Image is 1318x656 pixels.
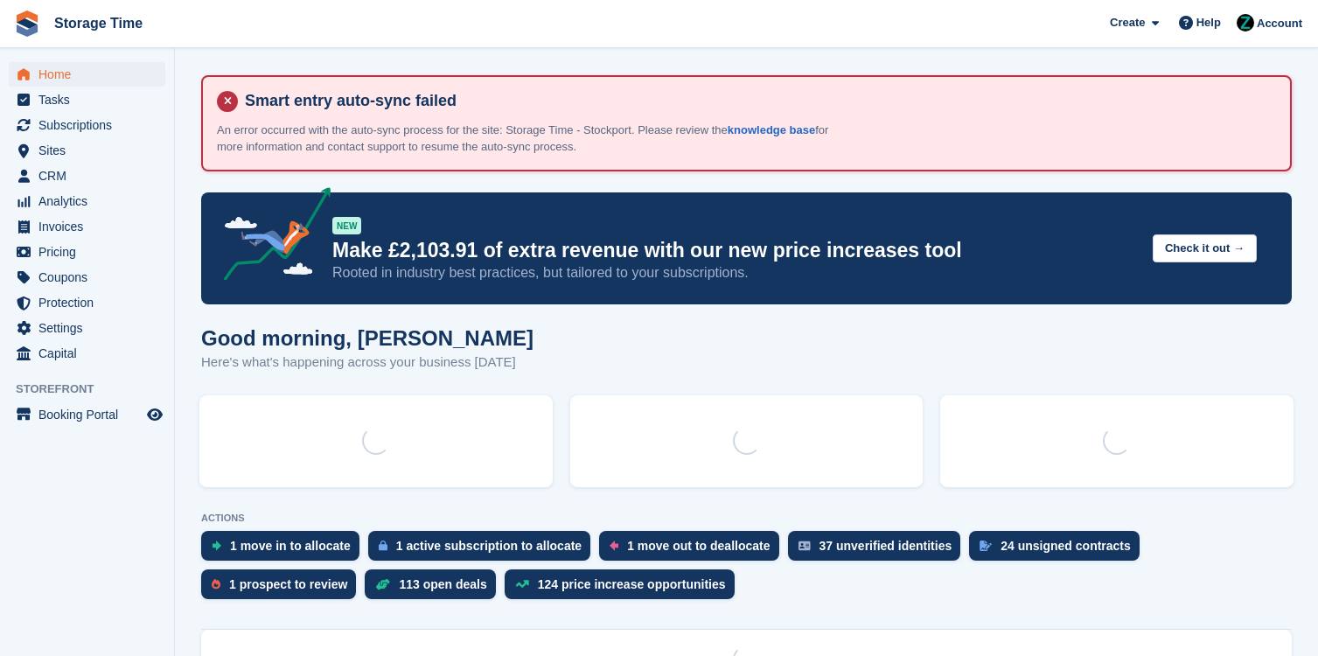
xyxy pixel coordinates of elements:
img: move_ins_to_allocate_icon-fdf77a2bb77ea45bf5b3d319d69a93e2d87916cf1d5bf7949dd705db3b84f3ca.svg [212,541,221,551]
span: Account [1257,15,1302,32]
img: price-adjustments-announcement-icon-8257ccfd72463d97f412b2fc003d46551f7dbcb40ab6d574587a9cd5c0d94... [209,187,331,287]
img: verify_identity-adf6edd0f0f0b5bbfe63781bf79b02c33cf7c696d77639b501bdc392416b5a36.svg [798,541,811,551]
img: active_subscription_to_allocate_icon-d502201f5373d7db506a760aba3b589e785aa758c864c3986d89f69b8ff3... [379,540,387,551]
span: Invoices [38,214,143,239]
span: Sites [38,138,143,163]
span: Create [1110,14,1145,31]
a: 1 move in to allocate [201,531,368,569]
p: Here's what's happening across your business [DATE] [201,352,533,373]
span: Analytics [38,189,143,213]
div: 24 unsigned contracts [1001,539,1131,553]
a: menu [9,341,165,366]
a: menu [9,113,165,137]
img: contract_signature_icon-13c848040528278c33f63329250d36e43548de30e8caae1d1a13099fd9432cc5.svg [980,541,992,551]
a: menu [9,265,165,290]
span: Coupons [38,265,143,290]
img: prospect-51fa495bee0391a8d652442698ab0144808aea92771e9ea1ae160a38d050c398.svg [212,579,220,590]
div: 1 prospect to review [229,577,347,591]
a: menu [9,189,165,213]
p: An error occurred with the auto-sync process for the site: Storage Time - Stockport. Please revie... [217,122,829,156]
a: 24 unsigned contracts [969,531,1148,569]
a: Storage Time [47,9,150,38]
span: Booking Portal [38,402,143,427]
span: Storefront [16,380,174,398]
span: Help [1196,14,1221,31]
span: CRM [38,164,143,188]
span: Capital [38,341,143,366]
div: 37 unverified identities [819,539,952,553]
span: Protection [38,290,143,315]
h1: Good morning, [PERSON_NAME] [201,326,533,350]
div: 113 open deals [399,577,486,591]
a: 1 active subscription to allocate [368,531,599,569]
a: 1 prospect to review [201,569,365,608]
div: 1 move in to allocate [230,539,351,553]
span: Settings [38,316,143,340]
span: Tasks [38,87,143,112]
p: ACTIONS [201,513,1292,524]
a: menu [9,138,165,163]
button: Check it out → [1153,234,1257,263]
a: menu [9,240,165,264]
span: Pricing [38,240,143,264]
a: menu [9,290,165,315]
a: menu [9,87,165,112]
a: menu [9,316,165,340]
img: price_increase_opportunities-93ffe204e8149a01c8c9dc8f82e8f89637d9d84a8eef4429ea346261dce0b2c0.svg [515,580,529,588]
img: deal-1b604bf984904fb50ccaf53a9ad4b4a5d6e5aea283cecdc64d6e3604feb123c2.svg [375,578,390,590]
a: knowledge base [728,123,815,136]
div: 1 active subscription to allocate [396,539,582,553]
div: 124 price increase opportunities [538,577,726,591]
img: move_outs_to_deallocate_icon-f764333ba52eb49d3ac5e1228854f67142a1ed5810a6f6cc68b1a99e826820c5.svg [610,541,618,551]
div: 1 move out to deallocate [627,539,770,553]
a: menu [9,164,165,188]
a: 1 move out to deallocate [599,531,787,569]
a: 37 unverified identities [788,531,970,569]
a: 113 open deals [365,569,504,608]
img: stora-icon-8386f47178a22dfd0bd8f6a31ec36ba5ce8667c1dd55bd0f319d3a0aa187defe.svg [14,10,40,37]
span: Home [38,62,143,87]
a: 124 price increase opportunities [505,569,743,608]
p: Rooted in industry best practices, but tailored to your subscriptions. [332,263,1139,283]
a: Preview store [144,404,165,425]
a: menu [9,62,165,87]
a: menu [9,402,165,427]
h4: Smart entry auto-sync failed [238,91,1276,111]
a: menu [9,214,165,239]
span: Subscriptions [38,113,143,137]
img: Zain Sarwar [1237,14,1254,31]
div: NEW [332,217,361,234]
p: Make £2,103.91 of extra revenue with our new price increases tool [332,238,1139,263]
